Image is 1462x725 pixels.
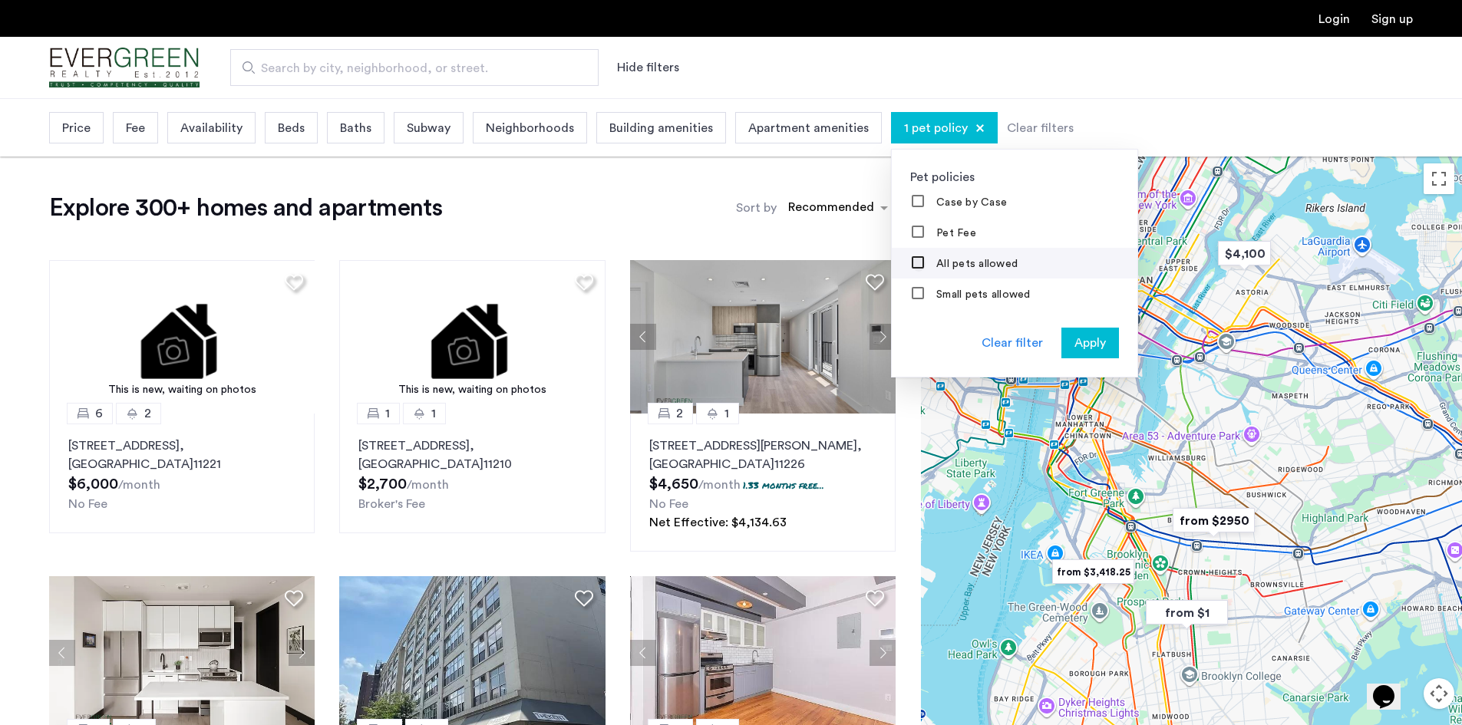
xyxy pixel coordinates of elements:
div: Clear filters [1007,119,1074,137]
button: Show or hide filters [617,58,679,77]
span: Apartment amenities [748,119,869,137]
span: Apply [1074,334,1106,352]
a: Registration [1371,13,1413,25]
span: Neighborhoods [486,119,574,137]
span: Subway [407,119,450,137]
a: Cazamio Logo [49,39,200,97]
div: Pet policies [892,150,1137,186]
span: Availability [180,119,243,137]
span: Price [62,119,91,137]
label: Case by Case [933,196,1007,209]
a: Login [1318,13,1350,25]
span: Baths [340,119,371,137]
button: button [1061,328,1119,358]
span: Beds [278,119,305,137]
div: Clear filter [982,334,1043,352]
iframe: chat widget [1367,664,1416,710]
span: Fee [126,119,145,137]
span: Search by city, neighborhood, or street. [261,59,556,77]
img: logo [49,39,200,97]
label: All pets allowed [933,258,1018,270]
label: Pet Fee [933,227,976,239]
label: Small pets allowed [933,288,1031,301]
span: 1 pet policy [904,119,968,137]
span: Building amenities [609,119,713,137]
input: Apartment Search [230,49,599,86]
